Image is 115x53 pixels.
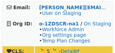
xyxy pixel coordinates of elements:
[13,5,31,10] strong: Email:
[42,10,81,16] a: User on Staging
[42,26,84,32] a: Workforce Admin
[42,38,90,43] a: Temp Plan Changes
[13,21,32,26] strong: Org ID:
[39,21,79,26] a: o-1ZDSCR-na1
[39,10,81,16] span: •
[84,21,111,26] a: On Staging
[39,26,90,43] span: • • •
[81,21,82,26] strong: /
[42,32,86,38] a: Org settings page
